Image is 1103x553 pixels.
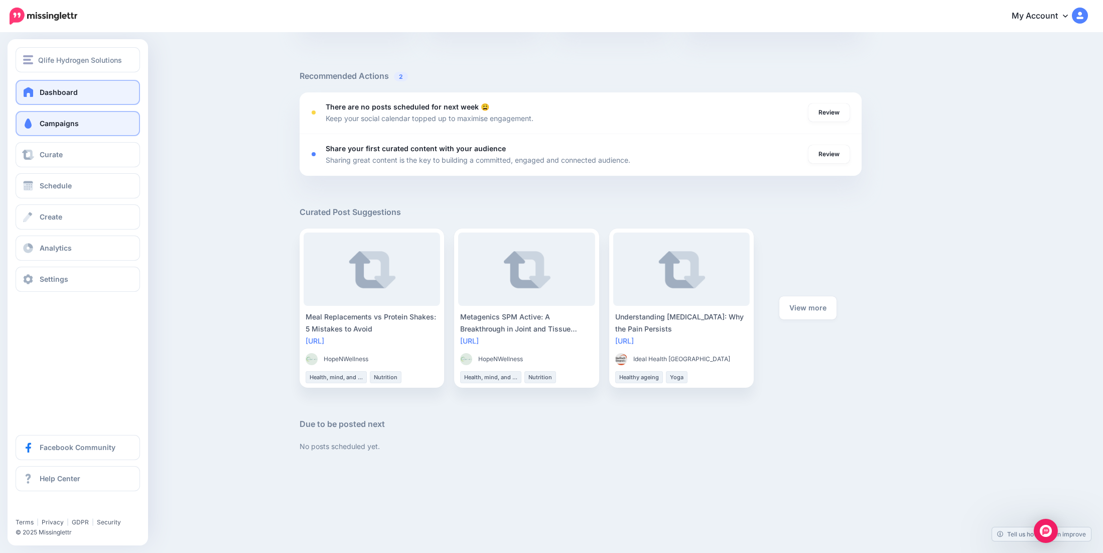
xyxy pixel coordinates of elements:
[16,466,140,491] a: Help Center
[478,354,523,364] span: HopeNWellness
[16,142,140,167] a: Curate
[42,518,64,526] a: Privacy
[524,371,556,383] li: Nutrition
[460,337,479,345] a: [URL]
[38,54,122,66] span: Qlife Hydrogen Solutions
[16,173,140,198] a: Schedule
[16,504,93,514] iframe: Twitter Follow Button
[306,371,367,383] li: Health, mind, and body
[306,353,318,365] img: picture-bsa84716_thumb.png
[92,518,94,526] span: |
[40,244,72,252] span: Analytics
[40,275,68,283] span: Settings
[97,518,121,526] a: Security
[40,181,72,190] span: Schedule
[324,354,368,364] span: HopeNWellness
[460,311,593,335] div: Metagenics SPM Active: A Breakthrough in Joint and Tissue Health
[306,337,324,345] a: [URL]
[40,474,80,483] span: Help Center
[312,110,316,115] div: <div class='status-dot small red margin-right'></div>Error
[779,296,837,319] a: View more
[370,371,401,383] li: Nutrition
[67,518,69,526] span: |
[23,55,33,64] img: menu.png
[40,150,63,159] span: Curate
[16,518,34,526] a: Terms
[40,119,79,128] span: Campaigns
[40,443,115,452] span: Facebook Community
[16,204,140,230] a: Create
[326,102,489,111] b: There are no posts scheduled for next week 😩
[808,145,850,163] a: Review
[615,311,748,335] div: Understanding [MEDICAL_DATA]: Why the Pain Persists
[394,72,408,81] span: 2
[16,111,140,136] a: Campaigns
[37,518,39,526] span: |
[615,353,627,365] img: picture-bsa84712_thumb.png
[300,440,862,452] p: No posts scheduled yet.
[40,212,62,221] span: Create
[300,206,862,218] h5: Curated Post Suggestions
[10,8,77,25] img: Missinglettr
[16,267,140,292] a: Settings
[808,103,850,122] a: Review
[16,80,140,105] a: Dashboard
[1002,4,1088,29] a: My Account
[633,354,730,364] span: Ideal Health [GEOGRAPHIC_DATA]
[666,371,687,383] li: Yoga
[326,154,630,166] p: Sharing great content is the key to building a committed, engaged and connected audience.
[326,144,506,153] b: Share your first curated content with your audience
[326,113,533,124] p: Keep your social calendar topped up to maximise engagement.
[16,527,148,537] li: © 2025 Missinglettr
[300,418,862,430] h5: Due to be posted next
[300,70,862,82] h5: Recommended Actions
[992,527,1091,541] a: Tell us how we can improve
[306,311,439,335] div: Meal Replacements vs Protein Shakes: 5 Mistakes to Avoid
[615,371,663,383] li: Healthy ageing
[460,353,472,365] img: picture-bsa84716_thumb.png
[16,435,140,460] a: Facebook Community
[615,337,634,345] a: [URL]
[40,88,78,96] span: Dashboard
[460,371,521,383] li: Health, mind, and body
[72,518,89,526] a: GDPR
[1034,519,1058,543] div: Open Intercom Messenger
[16,236,140,261] a: Analytics
[16,47,140,72] button: Qlife Hydrogen Solutions
[312,152,316,156] div: <div class='status-dot small red margin-right'></div>Error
